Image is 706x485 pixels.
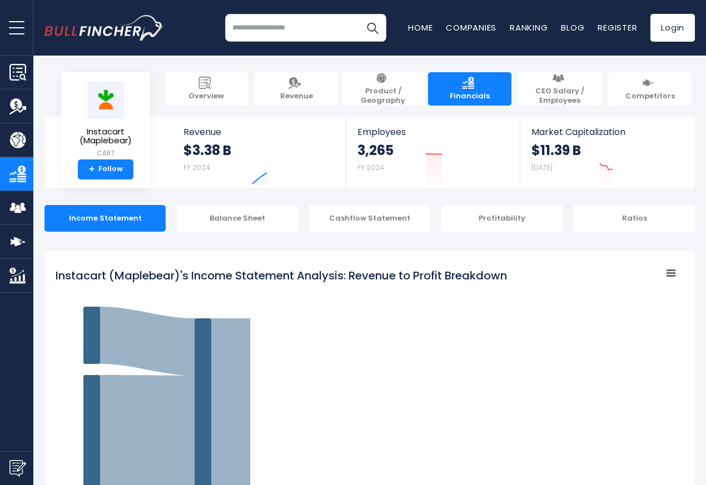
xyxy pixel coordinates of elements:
a: Register [598,22,637,33]
div: Balance Sheet [177,205,298,232]
button: Search [359,14,386,42]
div: Ratios [574,205,695,232]
small: FY 2024 [357,163,384,172]
small: FY 2024 [183,163,210,172]
a: Blog [561,22,584,33]
span: Employees [357,127,508,137]
a: Companies [446,22,496,33]
span: Overview [188,92,224,101]
div: Income Statement [44,205,166,232]
span: Market Capitalization [531,127,683,137]
span: Revenue [183,127,335,137]
a: Market Capitalization $11.39 B [DATE] [520,117,694,188]
a: Overview [165,72,248,106]
span: Competitors [625,92,675,101]
small: [DATE] [531,163,553,172]
a: Ranking [510,22,548,33]
a: +Follow [78,159,133,179]
span: CEO Salary / Employees [524,87,596,106]
img: bullfincher logo [44,15,164,41]
strong: + [89,164,95,174]
a: CEO Salary / Employees [518,72,601,106]
a: Instacart (Maplebear) CART [69,81,142,159]
strong: $11.39 B [531,142,581,159]
a: Product / Geography [341,72,425,106]
span: Product / Geography [347,87,419,106]
a: Revenue [255,72,338,106]
a: Revenue $3.38 B FY 2024 [172,117,346,188]
a: Login [650,14,695,42]
small: CART [70,148,141,158]
a: Employees 3,265 FY 2024 [346,117,519,188]
a: Go to homepage [44,15,164,41]
span: Instacart (Maplebear) [70,127,141,146]
tspan: Instacart (Maplebear)'s Income Statement Analysis: Revenue to Profit Breakdown [56,268,507,283]
span: Financials [450,92,490,101]
a: Home [408,22,432,33]
strong: $3.38 B [183,142,231,159]
div: Profitability [441,205,563,232]
div: Cashflow Statement [309,205,430,232]
strong: 3,265 [357,142,394,159]
a: Competitors [608,72,692,106]
span: Revenue [280,92,313,101]
a: Financials [428,72,511,106]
